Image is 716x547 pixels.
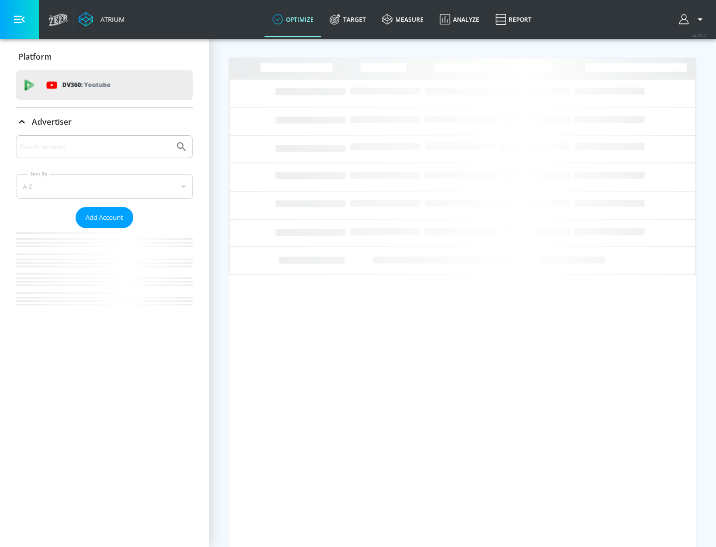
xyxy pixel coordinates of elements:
[16,108,193,136] div: Advertiser
[20,140,171,153] input: Search by name
[16,174,193,199] div: A-Z
[76,207,133,228] button: Add Account
[432,1,487,37] a: Analyze
[16,70,193,100] div: DV360: Youtube
[16,135,193,325] div: Advertiser
[96,15,125,24] div: Atrium
[18,51,52,62] p: Platform
[16,228,193,325] nav: list of Advertiser
[86,212,123,223] span: Add Account
[265,1,322,37] a: optimize
[28,171,50,177] label: Sort By
[322,1,374,37] a: Target
[487,1,539,37] a: Report
[32,116,72,127] p: Advertiser
[62,80,110,91] p: DV360:
[692,33,706,38] span: v 4.28.0
[84,80,110,90] p: Youtube
[374,1,432,37] a: measure
[79,12,125,27] a: Atrium
[16,43,193,71] div: Platform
